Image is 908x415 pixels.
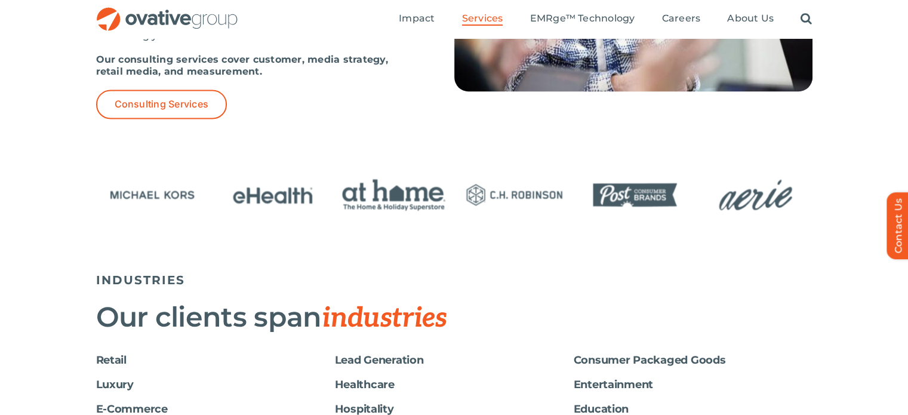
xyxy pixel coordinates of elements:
[462,13,503,24] span: Services
[115,99,209,110] span: Consulting Services
[96,302,812,333] h2: Our clients span
[458,171,571,220] div: 16 / 24
[578,171,691,220] div: 17 / 24
[96,90,227,119] a: Consulting Services
[801,13,812,26] a: Search
[399,13,435,24] span: Impact
[321,302,447,335] span: industries
[335,354,574,367] h6: Lead Generation
[462,13,503,26] a: Services
[96,354,335,367] h6: Retail
[699,171,812,220] div: 18 / 24
[662,13,701,24] span: Careers
[399,13,435,26] a: Impact
[96,273,812,287] h5: INDUSTRIES
[574,354,812,367] h6: Consumer Packaged Goods
[217,171,330,220] div: 14 / 24
[96,379,335,391] h6: Luxury
[530,13,635,24] span: EMRge™ Technology
[96,171,208,220] div: 13 / 24
[335,379,574,391] h6: Healthcare
[574,379,812,391] h6: Entertainment
[727,13,774,26] a: About Us
[727,13,774,24] span: About Us
[96,54,388,77] strong: Our consulting services cover customer, media strategy, retail media, and measurement.
[530,13,635,26] a: EMRge™ Technology
[96,6,239,17] a: OG_Full_horizontal_RGB
[337,171,450,220] div: 15 / 24
[662,13,701,26] a: Careers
